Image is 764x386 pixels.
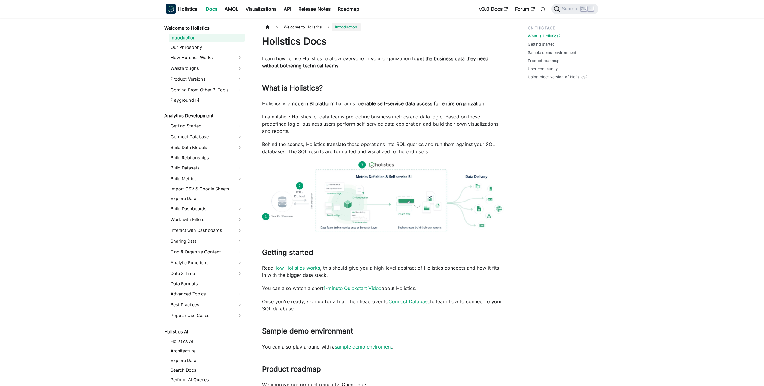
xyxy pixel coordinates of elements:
[361,100,484,106] strong: enable self-service data access for entire organization
[295,4,334,14] a: Release Notes
[262,55,504,69] p: Learn how to use Holistics to allow everyone in your organization to .
[169,34,245,42] a: Introduction
[169,280,245,288] a: Data Formats
[169,226,245,235] a: Interact with Dashboards
[588,6,594,11] kbd: K
[560,6,581,12] span: Search
[262,23,273,31] a: Home page
[262,141,504,155] p: Behind the scenes, Holistics translate these operations into SQL queries and run them against you...
[169,185,245,193] a: Import CSV & Google Sheets
[262,298,504,312] p: Once you're ready, sign up for a trial, then head over to to learn how to connect to your SQL dat...
[332,23,360,31] span: Introduction
[169,85,245,95] a: Coming From Other BI Tools
[262,100,504,107] p: Holistics is a that aims to .
[169,376,245,384] a: Perform AI Queries
[528,33,560,39] a: What is Holistics?
[169,121,245,131] a: Getting Started
[273,265,320,271] a: How Holistics works
[166,4,176,14] img: Holistics
[528,58,560,64] a: Product roadmap
[169,311,245,320] a: Popular Use Cases
[169,163,245,173] a: Build Datasets
[169,43,245,52] a: Our Philosophy
[202,4,221,14] a: Docs
[169,289,245,299] a: Advanced Topics
[169,132,245,142] a: Connect Database
[528,41,555,47] a: Getting started
[169,174,245,184] a: Build Metrics
[262,248,504,259] h2: Getting started
[291,100,334,106] strong: modern BI platform
[528,66,558,72] a: User community
[169,143,245,152] a: Build Data Models
[262,285,504,292] p: You can also watch a short about Holistics.
[162,24,245,32] a: Welcome to Holistics
[262,84,504,95] h2: What is Holistics?
[334,4,363,14] a: Roadmap
[169,74,245,84] a: Product Versions
[169,96,245,104] a: Playground
[169,64,245,73] a: Walkthroughs
[262,35,504,47] h1: Holistics Docs
[528,50,576,55] a: Sample demo environment
[169,204,245,214] a: Build Dashboards
[388,298,430,304] a: Connect Database
[169,356,245,365] a: Explore Data
[528,74,588,80] a: Using older version of Holistics?
[169,300,245,310] a: Best Practices
[242,4,280,14] a: Visualizations
[169,53,245,62] a: How Holistics Works
[262,327,504,338] h2: Sample demo environment
[169,247,245,257] a: Find & Organize Content
[169,366,245,374] a: Search Docs
[262,264,504,279] p: Read , this should give you a high-level abstract of Holistics concepts and how it fits in with t...
[169,194,245,203] a: Explore Data
[166,4,197,14] a: HolisticsHolistics
[512,4,538,14] a: Forum
[162,112,245,120] a: Analytics Development
[169,269,245,278] a: Date & Time
[221,4,242,14] a: AMQL
[169,347,245,355] a: Architecture
[262,23,504,31] nav: Breadcrumbs
[169,154,245,162] a: Build Relationships
[323,285,382,291] a: 1-minute Quickstart Video
[551,4,598,14] button: Search (Ctrl+K)
[281,23,325,31] span: Welcome to Holistics
[335,344,392,350] a: sample demo enviroment
[169,215,245,224] a: Work with Filters
[476,4,512,14] a: v3.0 Docs
[538,4,548,14] button: Switch between dark and light mode (currently light mode)
[162,328,245,336] a: Holistics AI
[262,365,504,376] h2: Product roadmap
[262,343,504,350] p: You can also play around with a .
[262,113,504,135] p: In a nutshell: Holistics let data teams pre-define business metrics and data logic. Based on thes...
[169,236,245,246] a: Sharing Data
[280,4,295,14] a: API
[160,18,250,386] nav: Docs sidebar
[262,161,504,232] img: How Holistics fits in your Data Stack
[169,258,245,268] a: Analytic Functions
[169,337,245,346] a: Holistics AI
[178,5,197,13] b: Holistics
